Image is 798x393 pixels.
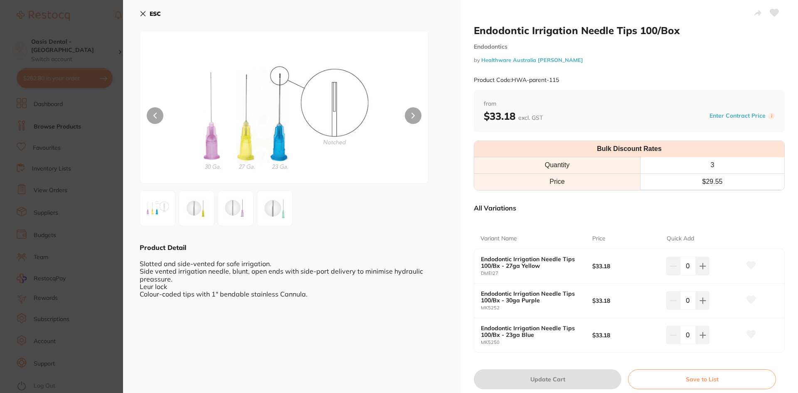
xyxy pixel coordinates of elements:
button: ESC [140,7,161,21]
img: Zw [221,194,251,222]
label: i [768,113,775,119]
b: $33.18 [592,332,659,339]
td: $ 29.55 [640,173,784,190]
small: Product Code: HWA-parent-115 [474,77,559,84]
b: $33.18 [592,297,659,304]
p: All Variations [474,204,516,212]
a: Healthware Australia [PERSON_NAME] [481,57,583,63]
b: Endodontic Irrigation Needle Tips 100/Bx - 30ga Purple [481,290,581,304]
h2: Endodontic Irrigation Needle Tips 100/Box [474,24,785,37]
td: Price [474,173,640,190]
small: by [474,57,785,63]
span: excl. GST [518,114,543,121]
div: Slotted and side-vented for safe irrigation. Side vented irrigation needle, blunt, open ends with... [140,252,444,298]
p: Quick Add [667,235,694,243]
th: Quantity [474,157,640,173]
th: 3 [640,157,784,173]
b: Endodontic Irrigation Needle Tips 100/Bx - 23ga Blue [481,325,581,338]
img: ZWRsZS5wbmc [143,197,172,219]
b: ESC [150,10,161,17]
b: Endodontic Irrigation Needle Tips 100/Bx - 27ga Yellow [481,256,581,269]
th: Bulk Discount Rates [474,141,784,157]
b: $33.18 [484,110,543,122]
button: Save to List [628,369,776,389]
b: $33.18 [592,263,659,269]
span: from [484,100,775,108]
img: ZWRsZS5wbmc [198,52,371,183]
small: MK5250 [481,340,592,345]
p: Variant Name [480,235,517,243]
small: MK5252 [481,305,592,311]
img: Zw [182,194,212,222]
small: Endodontics [474,43,785,50]
b: Product Detail [140,243,186,252]
button: Enter Contract Price [707,112,768,120]
small: DMEI27 [481,271,592,276]
img: Zw [260,195,290,222]
p: Price [592,235,606,243]
button: Update Cart [474,369,621,389]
